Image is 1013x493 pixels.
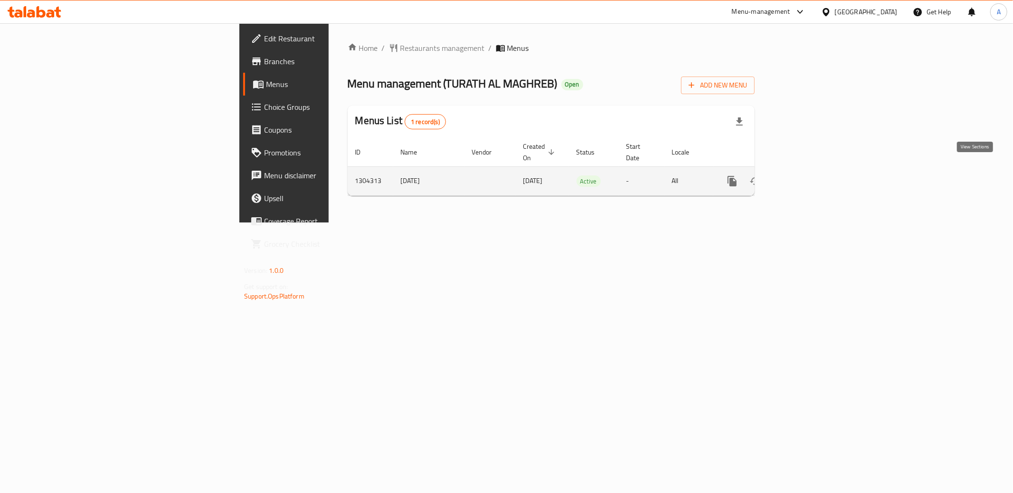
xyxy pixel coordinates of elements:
[577,146,607,158] span: Status
[523,141,558,164] span: Created On
[264,101,401,113] span: Choice Groups
[264,193,401,204] span: Upsell
[577,176,601,187] span: Active
[405,114,446,129] div: Total records count
[728,110,751,133] div: Export file
[264,238,401,250] span: Grocery Checklist
[244,280,288,293] span: Get support on:
[619,166,664,195] td: -
[732,6,790,18] div: Menu-management
[626,141,653,164] span: Start Date
[243,210,408,232] a: Coverage Report
[744,170,767,193] button: Change Status
[243,96,408,118] a: Choice Groups
[835,7,898,17] div: [GEOGRAPHIC_DATA]
[721,170,744,193] button: more
[243,141,408,164] a: Promotions
[689,79,747,91] span: Add New Menu
[393,166,464,195] td: [DATE]
[681,77,755,94] button: Add New Menu
[264,124,401,135] span: Coupons
[348,42,755,54] nav: breadcrumb
[264,56,401,67] span: Branches
[577,175,601,187] div: Active
[997,7,1001,17] span: A
[243,50,408,73] a: Branches
[264,170,401,181] span: Menu disclaimer
[243,118,408,141] a: Coupons
[355,146,373,158] span: ID
[348,138,820,196] table: enhanced table
[664,166,713,195] td: All
[243,73,408,96] a: Menus
[244,264,267,277] span: Version:
[489,42,492,54] li: /
[405,117,445,126] span: 1 record(s)
[243,232,408,255] a: Grocery Checklist
[472,146,504,158] span: Vendor
[264,33,401,44] span: Edit Restaurant
[266,78,401,90] span: Menus
[355,114,446,129] h2: Menus List
[348,73,558,94] span: Menu management ( TURATH AL MAGHREB )
[264,215,401,227] span: Coverage Report
[243,164,408,187] a: Menu disclaimer
[243,187,408,210] a: Upsell
[243,27,408,50] a: Edit Restaurant
[400,42,485,54] span: Restaurants management
[264,147,401,158] span: Promotions
[672,146,702,158] span: Locale
[713,138,820,167] th: Actions
[507,42,529,54] span: Menus
[561,80,583,88] span: Open
[389,42,485,54] a: Restaurants management
[244,290,304,302] a: Support.OpsPlatform
[561,79,583,90] div: Open
[523,174,543,187] span: [DATE]
[269,264,284,277] span: 1.0.0
[401,146,430,158] span: Name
